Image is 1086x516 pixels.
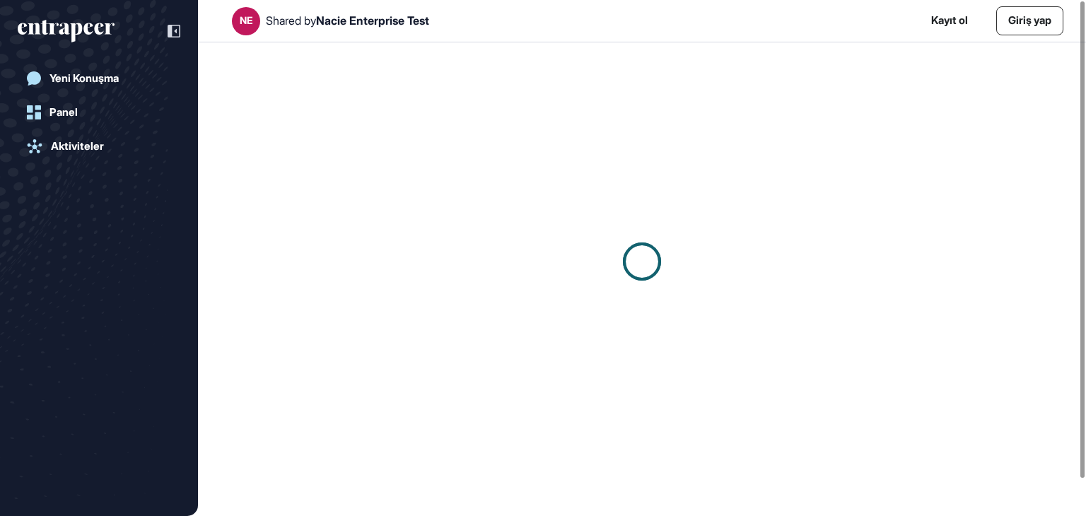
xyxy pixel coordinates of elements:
div: Yeni Konuşma [49,72,119,85]
a: Giriş yap [996,6,1063,35]
div: Aktiviteler [51,140,104,153]
div: NE [240,15,253,26]
a: Kayıt ol [931,13,968,29]
span: Nacie Enterprise Test [316,13,429,28]
div: Shared by [266,14,429,28]
div: entrapeer-logo [18,20,115,42]
div: Panel [49,106,78,119]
